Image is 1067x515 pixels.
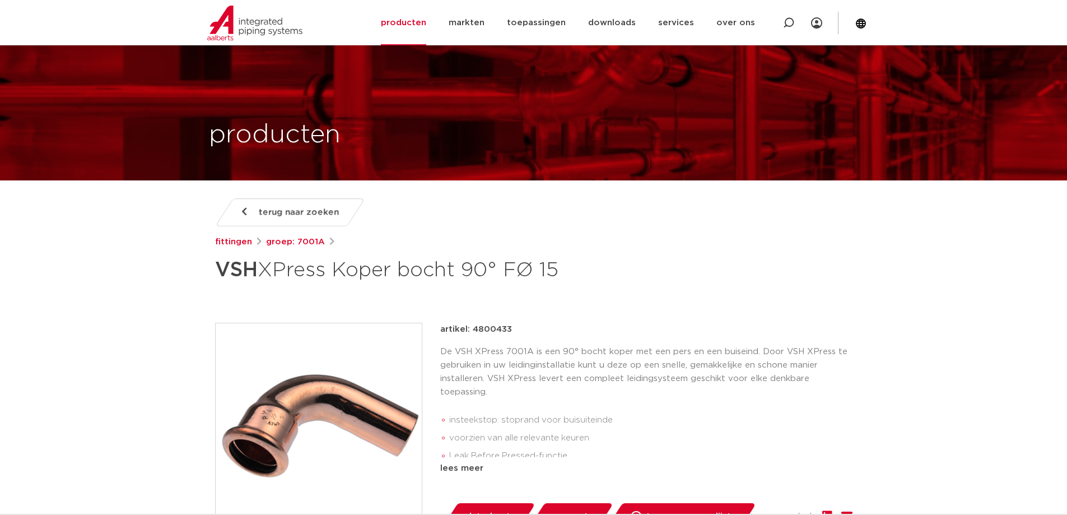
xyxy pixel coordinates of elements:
p: De VSH XPress 7001A is een 90° bocht koper met een pers en een buiseind. Door VSH XPress te gebru... [440,345,852,399]
li: voorzien van alle relevante keuren [449,429,852,447]
p: artikel: 4800433 [440,323,512,336]
h1: producten [209,117,341,153]
div: lees meer [440,462,852,475]
li: Leak Before Pressed-functie [449,447,852,465]
li: insteekstop: stoprand voor buisuiteinde [449,411,852,429]
a: groep: 7001A [266,235,325,249]
a: terug naar zoeken [215,198,365,226]
span: terug naar zoeken [259,203,339,221]
a: fittingen [215,235,252,249]
h1: XPress Koper bocht 90° FØ 15 [215,253,636,287]
strong: VSH [215,260,258,280]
